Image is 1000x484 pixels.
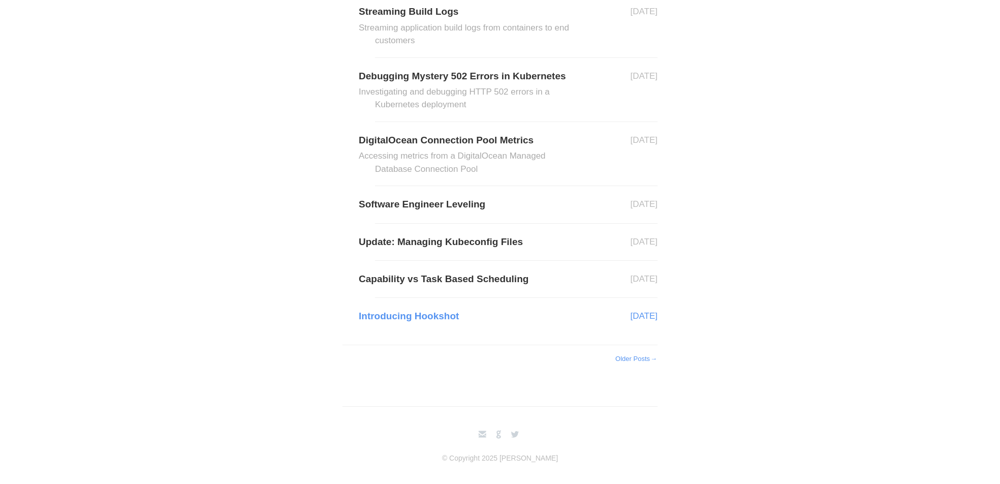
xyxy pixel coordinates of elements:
[646,234,658,250] aside: [DATE]
[375,271,658,287] a: Capability vs Task Based Scheduling
[646,197,658,213] aside: [DATE]
[646,4,658,20] aside: [DATE]
[476,427,489,443] a: email
[375,21,578,47] h2: Streaming application build logs from containers to end customers
[375,4,658,47] a: Streaming Build LogsStreaming application build logs from containers to end customers
[646,69,658,84] aside: [DATE]
[375,308,658,324] a: Introducing Hookshot
[375,234,658,250] a: Update: Managing Kubeconfig Files
[375,132,658,175] a: DigitalOcean Connection Pool MetricsAccessing metrics from a DigitalOcean Managed Database Connec...
[650,354,658,363] span: →
[646,133,658,148] aside: [DATE]
[492,427,506,443] a: github
[342,453,658,464] p: © Copyright 2025 [PERSON_NAME]
[375,149,578,175] h2: Accessing metrics from a DigitalOcean Managed Database Connection Pool
[508,427,522,443] a: twitterbird
[375,85,578,111] h2: Investigating and debugging HTTP 502 errors in a Kubernetes deployment
[615,355,658,362] a: Older Posts→
[646,309,658,324] aside: [DATE]
[375,196,658,213] a: Software Engineer Leveling
[375,68,658,111] a: Debugging Mystery 502 Errors in KubernetesInvestigating and debugging HTTP 502 errors in a Kubern...
[646,271,658,287] aside: [DATE]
